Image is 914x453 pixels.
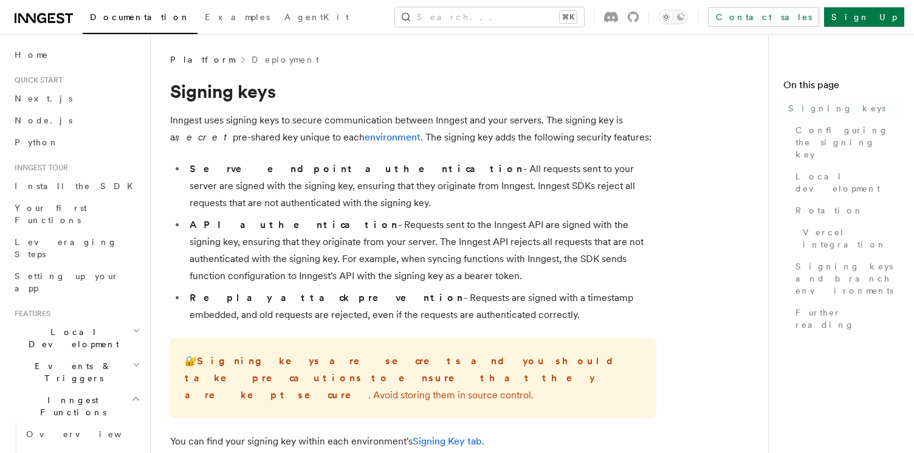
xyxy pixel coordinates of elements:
[21,423,143,445] a: Overview
[783,97,899,119] a: Signing keys
[277,4,356,33] a: AgentKit
[413,435,482,447] a: Signing Key tab
[10,265,143,299] a: Setting up your app
[791,199,899,221] a: Rotation
[791,119,899,165] a: Configuring the signing key
[15,116,72,125] span: Node.js
[795,260,899,297] span: Signing keys and branch environments
[15,49,49,61] span: Home
[10,389,143,423] button: Inngest Functions
[15,203,87,225] span: Your first Functions
[788,102,885,114] span: Signing keys
[791,302,899,336] a: Further reading
[186,161,656,212] li: - All requests sent to your server are signed with the signing key, ensuring that they originate ...
[10,197,143,231] a: Your first Functions
[10,175,143,197] a: Install the SDK
[10,321,143,355] button: Local Development
[15,181,140,191] span: Install the SDK
[10,309,50,319] span: Features
[10,109,143,131] a: Node.js
[198,4,277,33] a: Examples
[395,7,584,27] button: Search...⌘K
[798,221,899,255] a: Vercel integration
[795,124,899,161] span: Configuring the signing key
[10,131,143,153] a: Python
[795,204,864,216] span: Rotation
[83,4,198,34] a: Documentation
[560,11,577,23] kbd: ⌘K
[26,429,151,439] span: Overview
[15,237,117,259] span: Leveraging Steps
[15,137,59,147] span: Python
[10,163,68,173] span: Inngest tour
[10,360,132,384] span: Events & Triggers
[186,216,656,285] li: - Requests sent to the Inngest API are signed with the signing key, ensuring that they originate ...
[15,271,119,293] span: Setting up your app
[10,75,63,85] span: Quick start
[791,165,899,199] a: Local development
[10,231,143,265] a: Leveraging Steps
[186,289,656,323] li: - Requests are signed with a timestamp embedded, and old requests are rejected, even if the reque...
[190,163,523,175] strong: Serve endpoint authentication
[170,433,656,450] p: You can find your signing key within each environment's .
[90,12,190,22] span: Documentation
[791,255,899,302] a: Signing keys and branch environments
[795,170,899,195] span: Local development
[10,44,143,66] a: Home
[170,80,656,102] h1: Signing keys
[10,355,143,389] button: Events & Triggers
[185,353,642,404] p: 🔐 . Avoid storing them in source control.
[284,12,349,22] span: AgentKit
[190,292,464,303] strong: Replay attack prevention
[175,131,233,143] em: secret
[10,88,143,109] a: Next.js
[15,94,72,103] span: Next.js
[10,326,132,350] span: Local Development
[803,226,899,251] span: Vercel integration
[708,7,819,27] a: Contact sales
[170,54,235,66] span: Platform
[252,54,319,66] a: Deployment
[365,131,421,143] a: environment
[659,10,688,24] button: Toggle dark mode
[795,306,899,331] span: Further reading
[205,12,270,22] span: Examples
[10,394,131,418] span: Inngest Functions
[783,78,899,97] h4: On this page
[190,219,398,230] strong: API authentication
[185,355,623,401] strong: Signing keys are secrets and you should take precautions to ensure that they are kept secure
[824,7,904,27] a: Sign Up
[170,112,656,146] p: Inngest uses signing keys to secure communication between Inngest and your servers. The signing k...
